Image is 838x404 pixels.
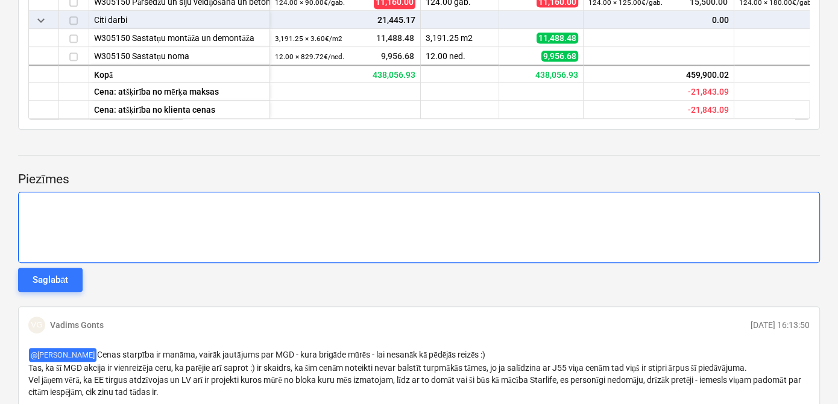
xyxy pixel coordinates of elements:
div: 438,056.93 [499,65,584,83]
span: Cenas starpība ir manāma, vairāk jautājums par MGD - kura brigāde mūrēs - lai nesanāk kā pēdējās ... [28,350,802,397]
div: 21,445.17 [275,11,415,29]
span: Paredzamā rentabilitāte - iesniegts piedāvājums salīdzinājumā ar klienta cenu [688,105,729,115]
span: VG [31,320,43,329]
span: 9,956.68 [380,50,415,62]
p: Vadims Gonts [50,319,104,331]
small: 12.00 × 829.72€ / ned. [275,52,344,61]
button: Saglabāt [18,268,83,292]
div: Kopā [89,65,270,83]
small: 3,191.25 × 3.60€ / m2 [275,34,342,43]
span: @ [PERSON_NAME] [29,348,96,362]
div: Cena: atšķirība no klienta cenas [89,101,270,119]
div: W305150 Sastatņu montāža un demontāža [94,29,265,46]
p: [DATE] 16:13:50 [751,319,810,331]
iframe: Chat Widget [778,346,838,404]
div: Saglabāt [33,272,68,288]
span: 9,956.68 [541,51,578,62]
div: 459,900.02 [584,65,734,83]
span: Paredzamā rentabilitāte - iesniegts piedāvājums salīdzinājumā ar mērķa cenu [688,87,729,96]
div: 12.00 ned. [421,47,499,65]
div: Cena: atšķirība no mērķa maksas [89,83,270,101]
div: Vadims Gonts [28,317,45,333]
div: Citi darbi [94,11,265,28]
div: 3,191.25 m2 [421,29,499,47]
p: Piezīmes [18,171,820,188]
span: 11,488.48 [537,33,578,43]
span: keyboard_arrow_down [34,13,48,28]
span: 11,488.48 [375,32,415,44]
div: 438,056.93 [270,65,421,83]
div: W305150 Sastatņu noma [94,47,265,65]
div: 0.00 [588,11,729,29]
